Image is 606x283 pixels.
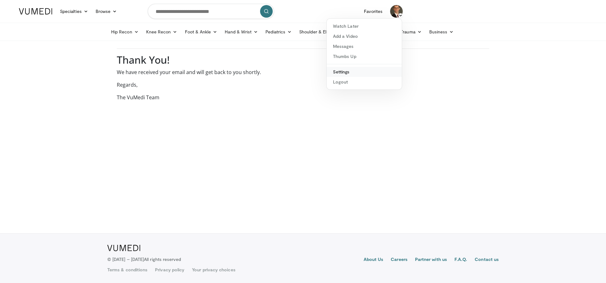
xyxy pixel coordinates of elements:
img: VuMedi Logo [107,245,140,251]
a: Browse [92,5,121,18]
a: Privacy policy [155,267,184,273]
a: Shoulder & Elbow [295,26,345,38]
a: Favorites [360,5,386,18]
a: Messages [327,41,402,51]
a: Watch Later [327,21,402,31]
p: The VuMedi Team [117,94,489,101]
a: Logout [327,77,402,87]
a: Thumbs Up [327,51,402,61]
p: Regards, [117,81,489,89]
input: Search topics, interventions [148,4,274,19]
a: F.A.Q. [454,256,467,264]
a: Specialties [56,5,92,18]
span: All rights reserved [144,257,181,262]
a: Business [425,26,458,38]
img: VuMedi Logo [19,8,52,14]
a: About Us [364,256,383,264]
a: Terms & conditions [107,267,147,273]
a: Add a Video [327,31,402,41]
a: Your privacy choices [192,267,235,273]
img: Avatar [390,5,403,18]
a: Pediatrics [262,26,295,38]
a: Hip Recon [107,26,142,38]
p: © [DATE] – [DATE] [107,256,181,263]
a: Trauma [397,26,425,38]
a: Contact us [475,256,499,264]
p: We have received your email and will get back to you shortly. [117,68,489,76]
h2: Thank You! [117,54,489,66]
a: Partner with us [415,256,447,264]
div: Avatar [326,18,402,90]
a: Knee Recon [142,26,181,38]
a: Careers [391,256,407,264]
a: Settings [327,67,402,77]
a: Hand & Wrist [221,26,262,38]
a: Foot & Ankle [181,26,221,38]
